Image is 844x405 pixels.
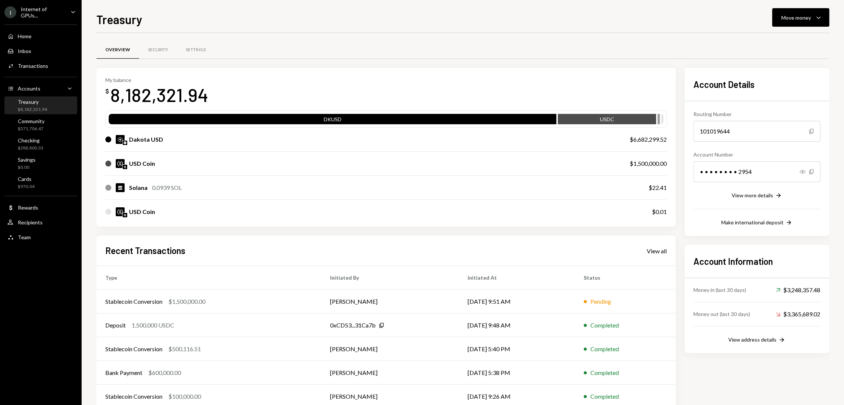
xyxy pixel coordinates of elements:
[4,29,77,43] a: Home
[18,164,36,171] div: $0.00
[459,290,574,313] td: [DATE] 9:51 AM
[630,159,667,168] div: $1,500,000.00
[123,141,127,145] img: base-mainnet
[105,297,162,306] div: Stablecoin Conversion
[18,184,34,190] div: $970.04
[590,345,619,353] div: Completed
[4,116,77,134] a: Community$571,706.47
[459,337,574,361] td: [DATE] 5:40 PM
[105,47,130,53] div: Overview
[4,82,77,95] a: Accounts
[21,6,65,19] div: Internet of GPUs...
[105,345,162,353] div: Stablecoin Conversion
[721,219,784,225] div: Make international deposit
[776,286,820,294] div: $3,248,357.48
[776,310,820,319] div: $3,365,689.02
[129,135,163,144] div: Dakota USD
[321,337,459,361] td: [PERSON_NAME]
[590,321,619,330] div: Completed
[693,255,820,267] h2: Account Information
[129,207,155,216] div: USD Coin
[111,83,208,106] div: 8,182,321.94
[152,183,182,192] div: 0.0939 SOL
[321,290,459,313] td: [PERSON_NAME]
[18,145,43,151] div: $288,800.33
[105,368,142,377] div: Bank Payment
[693,310,750,318] div: Money out (last 30 days)
[18,176,34,182] div: Cards
[109,115,556,126] div: DKUSD
[732,192,782,200] button: View more details
[4,135,77,153] a: Checking$288,800.33
[148,47,168,53] div: Security
[4,59,77,72] a: Transactions
[116,183,125,192] img: SOL
[575,266,676,290] th: Status
[781,14,811,22] div: Move money
[459,361,574,385] td: [DATE] 5:38 PM
[18,157,36,163] div: Savings
[693,161,820,182] div: • • • • • • • • 2954
[4,6,16,18] div: I
[18,219,43,225] div: Recipients
[590,392,619,401] div: Completed
[721,219,792,227] button: Make international deposit
[96,12,142,27] h1: Treasury
[330,321,376,330] div: 0xCD53...31Ca7b
[4,174,77,191] a: Cards$970.04
[18,234,31,240] div: Team
[728,336,777,343] div: View address details
[18,118,44,124] div: Community
[148,368,181,377] div: $600,000.00
[105,321,126,330] div: Deposit
[728,336,785,344] button: View address details
[772,8,829,27] button: Move money
[116,207,125,216] img: USDC
[105,88,109,95] div: $
[96,40,139,59] a: Overview
[321,266,459,290] th: Initiated By
[4,201,77,214] a: Rewards
[116,135,125,144] img: DKUSD
[132,321,174,330] div: 1,500,000 USDC
[105,392,162,401] div: Stablecoin Conversion
[4,215,77,229] a: Recipients
[732,192,773,198] div: View more details
[18,106,47,113] div: $8,182,321.94
[116,159,125,168] img: USDC
[693,78,820,90] h2: Account Details
[558,115,656,126] div: USDC
[105,244,185,257] h2: Recent Transactions
[96,266,321,290] th: Type
[18,33,32,39] div: Home
[18,204,38,211] div: Rewards
[123,213,127,217] img: solana-mainnet
[4,154,77,172] a: Savings$0.00
[4,44,77,57] a: Inbox
[18,126,44,132] div: $571,706.47
[693,151,820,158] div: Account Number
[139,40,177,59] a: Security
[4,96,77,114] a: Treasury$8,182,321.94
[168,297,205,306] div: $1,500,000.00
[18,137,43,144] div: Checking
[168,345,201,353] div: $500,116.51
[693,110,820,118] div: Routing Number
[693,286,746,294] div: Money in (last 30 days)
[18,99,47,105] div: Treasury
[652,207,667,216] div: $0.01
[630,135,667,144] div: $6,682,299.52
[693,121,820,142] div: 101019644
[321,361,459,385] td: [PERSON_NAME]
[647,247,667,255] a: View all
[18,85,40,92] div: Accounts
[459,266,574,290] th: Initiated At
[129,183,148,192] div: Solana
[590,297,611,306] div: Pending
[590,368,619,377] div: Completed
[649,183,667,192] div: $22.41
[168,392,201,401] div: $100,000.00
[459,313,574,337] td: [DATE] 9:48 AM
[177,40,215,59] a: Settings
